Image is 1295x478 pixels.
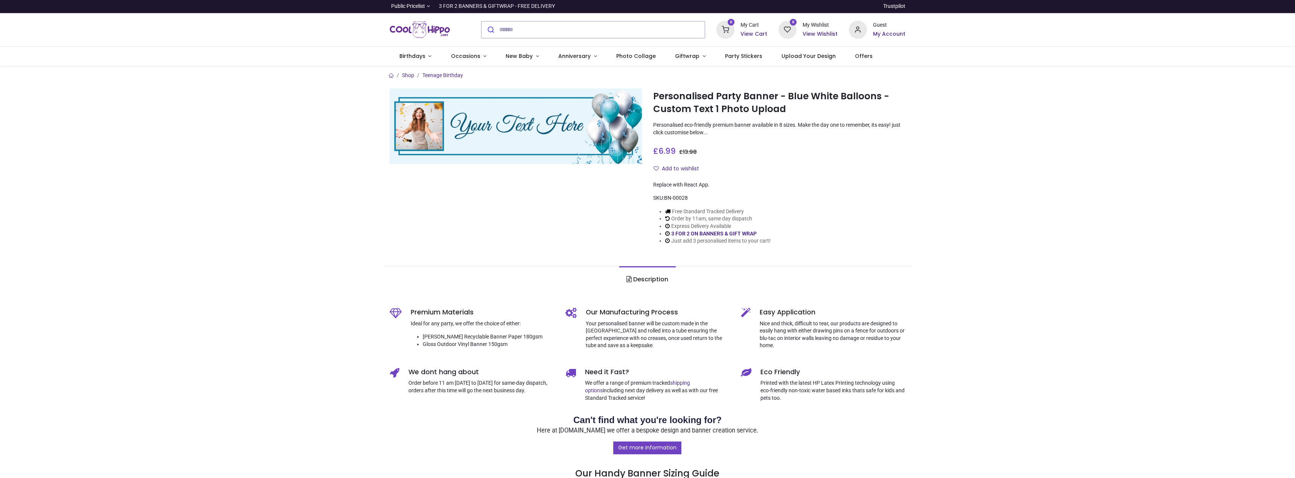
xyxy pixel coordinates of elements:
[548,47,606,66] a: Anniversary
[873,21,905,29] div: Guest
[613,442,681,454] a: Get more information
[665,47,715,66] a: Giftwrap
[665,208,771,215] li: Free Standard Tracked Delivery
[675,52,699,60] span: Giftwrap
[402,72,414,78] a: Shop
[653,146,676,156] span: £
[390,19,450,40] a: Logo of Cool Hippo
[855,52,873,60] span: Offers
[408,379,554,394] p: Order before 11 am [DATE] to [DATE] for same-day dispatch, orders after this time will go the nex...
[390,19,450,40] img: Cool Hippo
[411,308,554,317] h5: Premium Materials
[760,367,905,377] h5: Eco Friendly
[716,26,734,32] a: 0
[654,166,659,171] i: Add to wishlist
[422,72,463,78] a: Teenage Birthday
[390,426,905,435] p: Here at [DOMAIN_NAME] we offer a bespoke design and banner creation service.
[728,19,735,26] sup: 0
[496,47,549,66] a: New Baby
[790,19,797,26] sup: 0
[725,52,762,60] span: Party Stickers
[411,320,554,328] p: Ideal for any party, we offer the choice of either:
[665,215,771,223] li: Order by 11am, same day dispatch
[391,3,425,10] span: Public Pricelist
[679,148,697,156] span: £
[390,88,642,164] img: Personalised Party Banner - Blue White Balloons - Custom Text 1 Photo Upload
[619,266,675,293] a: Description
[658,146,676,156] span: 6.99
[451,52,480,60] span: Occasions
[558,52,591,60] span: Anniversary
[782,52,836,60] span: Upload Your Design
[390,47,441,66] a: Birthdays
[586,320,730,349] p: Your personalised banner will be custom made in the [GEOGRAPHIC_DATA] and rolled into a tube ensu...
[653,121,905,136] p: Personalised eco-friendly premium banner available in 8 sizes. Make the day one to remember, its ...
[390,414,905,426] h2: Can't find what you're looking for?
[671,231,757,237] a: 3 FOR 2 ON BANNERS & GIFT WRAP
[585,367,730,377] h5: Need it Fast?
[664,195,688,201] span: BN-00028
[653,181,905,189] div: Replace with React App.
[390,3,430,10] a: Public Pricelist
[683,148,697,156] span: 13.98
[803,30,838,38] a: View Wishlist
[653,162,705,175] button: Add to wishlistAdd to wishlist
[408,367,554,377] h5: We dont hang about
[873,30,905,38] a: My Account
[665,223,771,230] li: Express Delivery Available
[585,379,730,402] p: We offer a range of premium tracked including next day delivery as well as with our free Standard...
[399,52,425,60] span: Birthdays
[760,308,905,317] h5: Easy Application
[760,320,905,349] p: Nice and thick, difficult to tear, our products are designed to easily hang with either drawing p...
[423,341,554,348] li: Gloss Outdoor Vinyl Banner 150gsm
[441,47,496,66] a: Occasions
[506,52,533,60] span: New Baby
[481,21,499,38] button: Submit
[653,194,905,202] div: SKU:
[803,21,838,29] div: My Wishlist
[439,3,555,10] div: 3 FOR 2 BANNERS & GIFTWRAP - FREE DELIVERY
[586,308,730,317] h5: Our Manufacturing Process
[779,26,797,32] a: 0
[740,30,767,38] a: View Cart
[616,52,656,60] span: Photo Collage
[653,90,905,116] h1: Personalised Party Banner - Blue White Balloons - Custom Text 1 Photo Upload
[740,21,767,29] div: My Cart
[760,379,905,402] p: Printed with the latest HP Latex Printing technology using eco-friendly non-toxic water based ink...
[883,3,905,10] a: Trustpilot
[665,237,771,245] li: Just add 3 personalised items to your cart!
[423,333,554,341] li: [PERSON_NAME] Recyclable Banner Paper 180gsm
